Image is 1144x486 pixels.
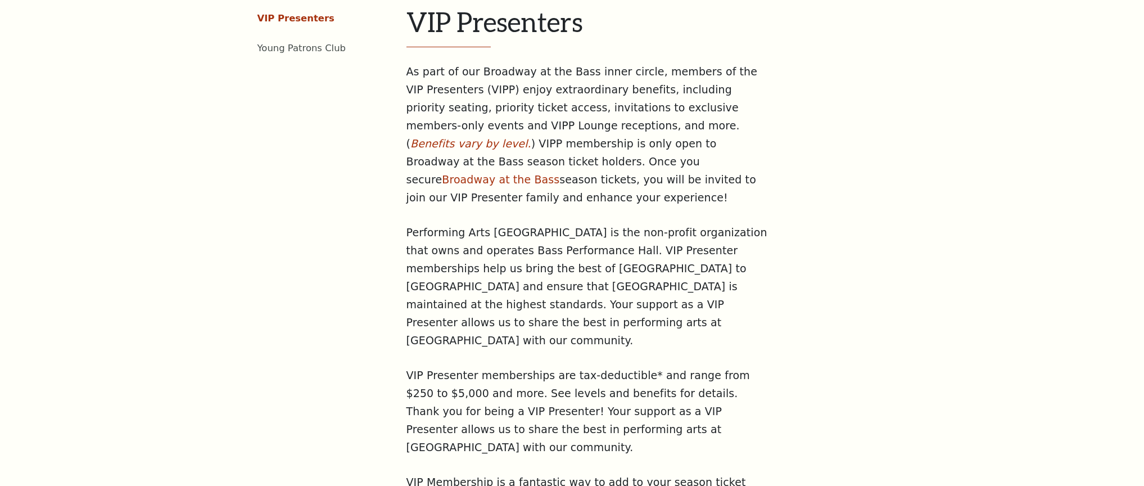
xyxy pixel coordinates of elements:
h1: VIP Presenters [406,6,921,47]
p: As part of our Broadway at the Bass inner circle, members of the VIP Presenters (VIPP) enjoy extr... [406,63,772,207]
p: Performing Arts [GEOGRAPHIC_DATA] is the non-profit organization that owns and operates Bass Perf... [406,224,772,350]
a: Young Patrons Club [257,43,346,53]
a: VIP Presenters [257,13,334,24]
p: VIP Presenter memberships are tax-deductible* and range from $250 to $5,000 and more. See levels ... [406,367,772,403]
a: Broadway at the Bass [442,173,559,186]
a: Benefits vary by level. [410,137,531,150]
p: Thank you for being a VIP Presenter! Your support as a VIP Presenter allows us to share the best ... [406,403,772,457]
